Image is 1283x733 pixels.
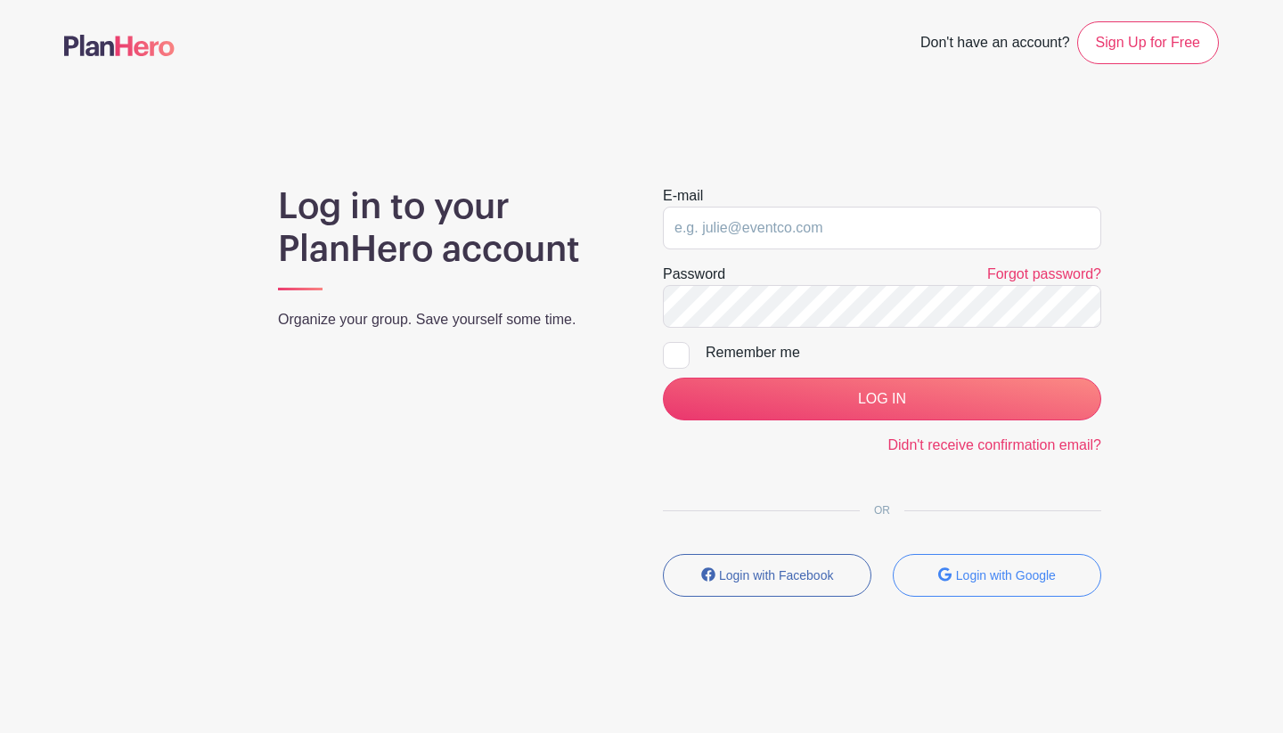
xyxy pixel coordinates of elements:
div: Remember me [706,342,1101,363]
a: Sign Up for Free [1077,21,1219,64]
button: Login with Google [893,554,1101,597]
input: e.g. julie@eventco.com [663,207,1101,249]
small: Login with Facebook [719,568,833,582]
span: Don't have an account? [920,25,1070,64]
button: Login with Facebook [663,554,871,597]
span: OR [860,504,904,517]
img: logo-507f7623f17ff9eddc593b1ce0a138ce2505c220e1c5a4e2b4648c50719b7d32.svg [64,35,175,56]
small: Login with Google [956,568,1056,582]
p: Organize your group. Save yourself some time. [278,309,620,330]
input: LOG IN [663,378,1101,420]
a: Didn't receive confirmation email? [887,437,1101,452]
h1: Log in to your PlanHero account [278,185,620,271]
label: E-mail [663,185,703,207]
label: Password [663,264,725,285]
a: Forgot password? [987,266,1101,281]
